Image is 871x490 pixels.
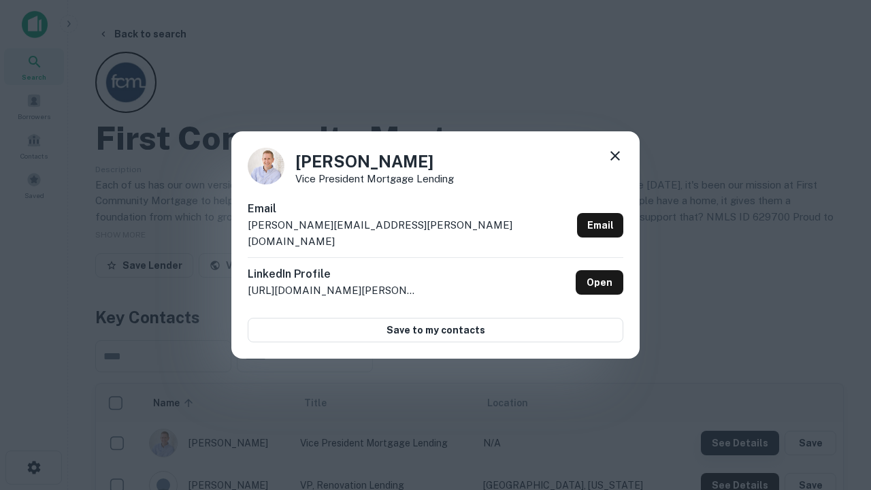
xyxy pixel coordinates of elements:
h4: [PERSON_NAME] [295,149,454,174]
h6: LinkedIn Profile [248,266,418,282]
img: 1520878720083 [248,148,284,184]
p: Vice President Mortgage Lending [295,174,454,184]
p: [PERSON_NAME][EMAIL_ADDRESS][PERSON_NAME][DOMAIN_NAME] [248,217,572,249]
iframe: Chat Widget [803,338,871,403]
button: Save to my contacts [248,318,623,342]
a: Email [577,213,623,238]
h6: Email [248,201,572,217]
a: Open [576,270,623,295]
p: [URL][DOMAIN_NAME][PERSON_NAME] [248,282,418,299]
